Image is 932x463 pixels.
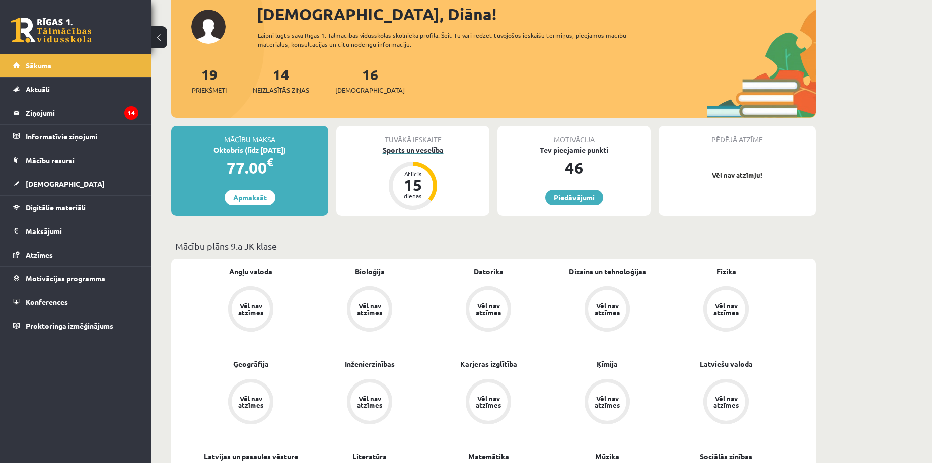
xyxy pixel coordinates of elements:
div: Vēl nav atzīmes [712,302,740,316]
a: 14Neizlasītās ziņas [253,65,309,95]
span: [DEMOGRAPHIC_DATA] [26,179,105,188]
a: Sākums [13,54,138,77]
a: Sports un veselība Atlicis 15 dienas [336,145,489,211]
span: Proktoringa izmēģinājums [26,321,113,330]
div: Pēdējā atzīme [659,126,816,145]
span: Aktuāli [26,85,50,94]
a: Sociālās zinības [700,451,752,462]
div: Tuvākā ieskaite [336,126,489,145]
a: [DEMOGRAPHIC_DATA] [13,172,138,195]
legend: Ziņojumi [26,101,138,124]
div: Motivācija [497,126,651,145]
div: Vēl nav atzīmes [237,302,265,316]
div: 77.00 [171,156,328,180]
div: [DEMOGRAPHIC_DATA], Diāna! [257,2,816,26]
div: Sports un veselība [336,145,489,156]
span: Priekšmeti [192,85,227,95]
a: 16[DEMOGRAPHIC_DATA] [335,65,405,95]
legend: Maksājumi [26,219,138,243]
div: Laipni lūgts savā Rīgas 1. Tālmācības vidusskolas skolnieka profilā. Šeit Tu vari redzēt tuvojošo... [258,31,644,49]
a: Dizains un tehnoloģijas [569,266,646,277]
div: Vēl nav atzīmes [355,395,384,408]
a: Motivācijas programma [13,267,138,290]
a: Matemātika [468,451,509,462]
a: Bioloģija [355,266,385,277]
div: Vēl nav atzīmes [593,302,621,316]
a: Piedāvājumi [545,190,603,205]
div: Vēl nav atzīmes [593,395,621,408]
div: 15 [398,177,428,193]
div: Vēl nav atzīmes [474,302,503,316]
a: Maksājumi [13,219,138,243]
a: Mūzika [595,451,619,462]
span: Motivācijas programma [26,274,105,283]
a: Digitālie materiāli [13,196,138,219]
a: Latvijas un pasaules vēsture [204,451,298,462]
a: Rīgas 1. Tālmācības vidusskola [11,18,92,43]
span: Konferences [26,297,68,306]
a: Ķīmija [597,359,618,369]
a: Konferences [13,290,138,314]
div: dienas [398,193,428,199]
span: Atzīmes [26,250,53,259]
p: Mācību plāns 9.a JK klase [175,239,812,253]
a: Vēl nav atzīmes [310,379,429,426]
a: Atzīmes [13,243,138,266]
span: [DEMOGRAPHIC_DATA] [335,85,405,95]
a: Vēl nav atzīmes [191,379,310,426]
span: Mācību resursi [26,156,75,165]
div: Vēl nav atzīmes [355,302,384,316]
a: Datorika [474,266,504,277]
div: Oktobris (līdz [DATE]) [171,145,328,156]
span: Digitālie materiāli [26,203,86,212]
a: Vēl nav atzīmes [548,286,667,334]
a: Aktuāli [13,78,138,101]
a: Vēl nav atzīmes [191,286,310,334]
a: Vēl nav atzīmes [429,379,548,426]
div: Tev pieejamie punkti [497,145,651,156]
div: Vēl nav atzīmes [474,395,503,408]
div: 46 [497,156,651,180]
a: Angļu valoda [229,266,272,277]
span: € [267,155,273,169]
a: Latviešu valoda [700,359,753,369]
a: Apmaksāt [225,190,275,205]
a: Ziņojumi14 [13,101,138,124]
legend: Informatīvie ziņojumi [26,125,138,148]
span: Sākums [26,61,51,70]
a: Vēl nav atzīmes [667,286,785,334]
a: Proktoringa izmēģinājums [13,314,138,337]
a: Vēl nav atzīmes [310,286,429,334]
a: Inženierzinības [345,359,395,369]
a: 19Priekšmeti [192,65,227,95]
a: Karjeras izglītība [460,359,517,369]
p: Vēl nav atzīmju! [664,170,811,180]
a: Vēl nav atzīmes [667,379,785,426]
a: Literatūra [352,451,387,462]
a: Informatīvie ziņojumi [13,125,138,148]
div: Mācību maksa [171,126,328,145]
i: 14 [124,106,138,120]
a: Ģeogrāfija [233,359,269,369]
a: Vēl nav atzīmes [429,286,548,334]
div: Vēl nav atzīmes [237,395,265,408]
span: Neizlasītās ziņas [253,85,309,95]
div: Atlicis [398,171,428,177]
div: Vēl nav atzīmes [712,395,740,408]
a: Fizika [716,266,736,277]
a: Mācību resursi [13,148,138,172]
a: Vēl nav atzīmes [548,379,667,426]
